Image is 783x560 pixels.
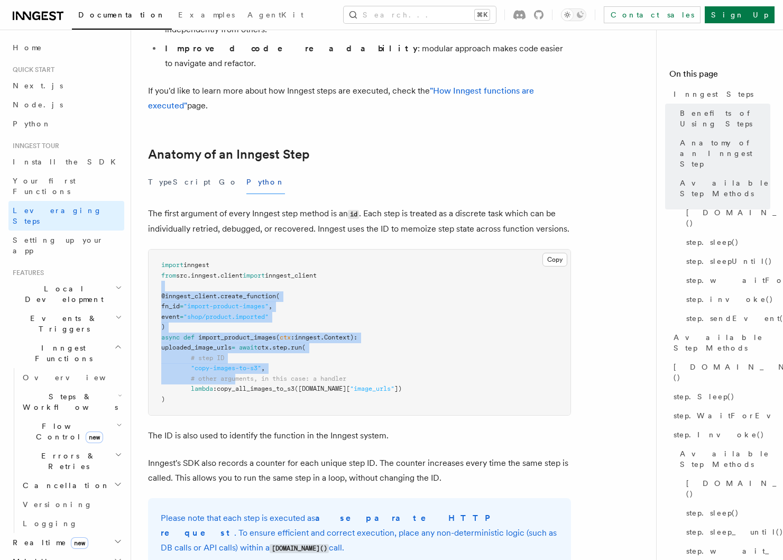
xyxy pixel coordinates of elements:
span: = [180,313,183,320]
span: Steps & Workflows [19,391,118,412]
span: await [239,344,257,351]
span: step [272,344,287,351]
span: Available Step Methods [680,448,770,470]
span: . [287,344,291,351]
span: Available Step Methods [674,332,770,353]
a: [DOMAIN_NAME]() [669,357,770,387]
button: Events & Triggers [8,309,124,338]
span: Versioning [23,500,93,509]
a: Node.js [8,95,124,114]
a: Overview [19,368,124,387]
span: Cancellation [19,480,110,491]
p: The ID is also used to identify the function in the Inngest system. [148,428,571,443]
span: new [71,537,88,549]
span: fn_id [161,302,180,310]
span: ( [302,344,306,351]
p: Inngest's SDK also records a counter for each unique step ID. The counter increases every time th... [148,456,571,485]
span: "image_urls" [350,385,394,392]
a: Your first Functions [8,171,124,201]
span: "import-product-images" [183,302,269,310]
span: step.sleepUntil() [686,256,772,267]
span: client [220,272,243,279]
span: = [232,344,235,351]
span: Examples [178,11,235,19]
span: Documentation [78,11,165,19]
span: import_product_images [198,334,276,341]
strong: a separate HTTP request [161,513,497,538]
span: step.Sleep() [674,391,735,402]
span: , [261,364,265,372]
span: new [86,432,103,443]
kbd: ⌘K [475,10,490,20]
a: Versioning [19,495,124,514]
span: inngest [191,272,217,279]
span: Your first Functions [13,177,76,196]
span: . [269,344,272,351]
span: Leveraging Steps [13,206,102,225]
span: import [161,261,183,269]
span: Events & Triggers [8,313,115,334]
a: Sign Up [705,6,775,23]
span: from [161,272,176,279]
span: ( [276,334,280,341]
a: step.sleepUntil() [682,252,770,271]
span: # step ID [191,354,224,362]
a: step.Sleep() [669,387,770,406]
span: Overview [23,373,132,382]
button: Local Development [8,279,124,309]
span: . [187,272,191,279]
a: [DOMAIN_NAME]() [682,203,770,233]
span: Install the SDK [13,158,122,166]
span: event [161,313,180,320]
span: ) [161,323,165,331]
span: ( [276,292,280,300]
a: Next.js [8,76,124,95]
span: Next.js [13,81,63,90]
span: : [213,385,217,392]
span: ctx [257,344,269,351]
span: Features [8,269,44,277]
span: Local Development [8,283,115,305]
span: Realtime [8,537,88,548]
span: import [243,272,265,279]
span: Benefits of Using Steps [680,108,770,129]
a: Leveraging Steps [8,201,124,231]
a: [DOMAIN_NAME]() [682,474,770,503]
a: Contact sales [604,6,701,23]
a: Documentation [72,3,172,30]
span: Node.js [13,100,63,109]
a: step.sleep_until() [682,522,770,541]
a: Anatomy of an Inngest Step [676,133,770,173]
span: inngest [183,261,209,269]
span: inngest_client [265,272,317,279]
span: Available Step Methods [680,178,770,199]
span: = [180,302,183,310]
span: src [176,272,187,279]
span: step.Invoke() [674,429,764,440]
button: Copy [542,253,567,267]
span: copy_all_images_to_s3 [217,385,294,392]
span: Quick start [8,66,54,74]
a: Home [8,38,124,57]
p: If you'd like to learn more about how Inngest steps are executed, check the page. [148,84,571,113]
span: . [320,334,324,341]
button: Inngest Functions [8,338,124,368]
span: Flow Control [19,421,116,442]
span: Inngest tour [8,142,59,150]
a: step.Invoke() [669,425,770,444]
a: Benefits of Using Steps [676,104,770,133]
span: lambda [191,385,213,392]
span: def [183,334,195,341]
a: Anatomy of an Inngest Step [148,147,310,162]
code: id [348,210,359,219]
span: Home [13,42,42,53]
button: Toggle dark mode [561,8,586,21]
span: : [291,334,294,341]
span: Errors & Retries [19,451,115,472]
li: : modular approach makes code easier to navigate and refactor. [162,41,571,71]
span: AgentKit [247,11,303,19]
button: Go [219,170,238,194]
a: Logging [19,514,124,533]
span: inngest [294,334,320,341]
span: Logging [23,519,78,528]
